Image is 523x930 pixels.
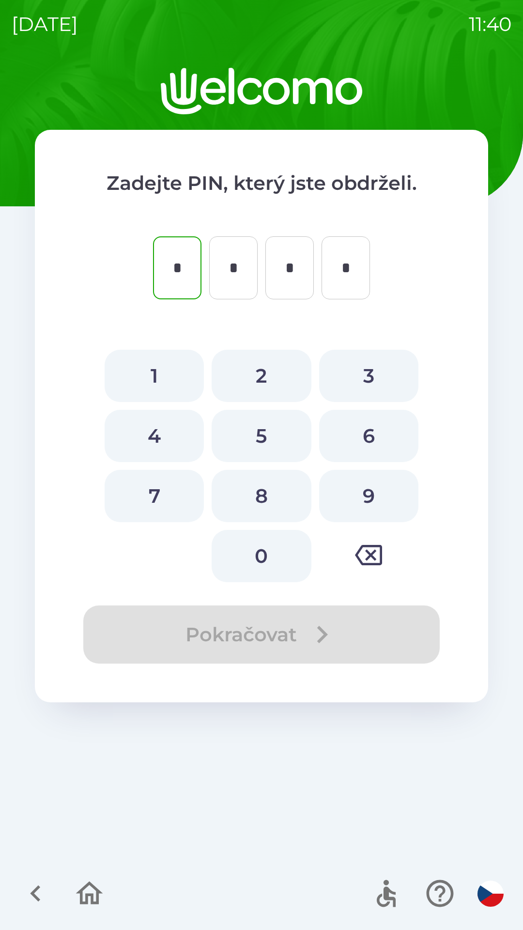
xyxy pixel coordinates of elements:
[212,410,311,462] button: 5
[105,410,204,462] button: 4
[105,350,204,402] button: 1
[212,350,311,402] button: 2
[12,10,78,39] p: [DATE]
[469,10,511,39] p: 11:40
[212,470,311,522] button: 8
[35,68,488,114] img: Logo
[319,350,418,402] button: 3
[319,470,418,522] button: 9
[477,881,504,907] img: cs flag
[319,410,418,462] button: 6
[74,169,449,198] p: Zadejte PIN, který jste obdrželi.
[105,470,204,522] button: 7
[212,530,311,582] button: 0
